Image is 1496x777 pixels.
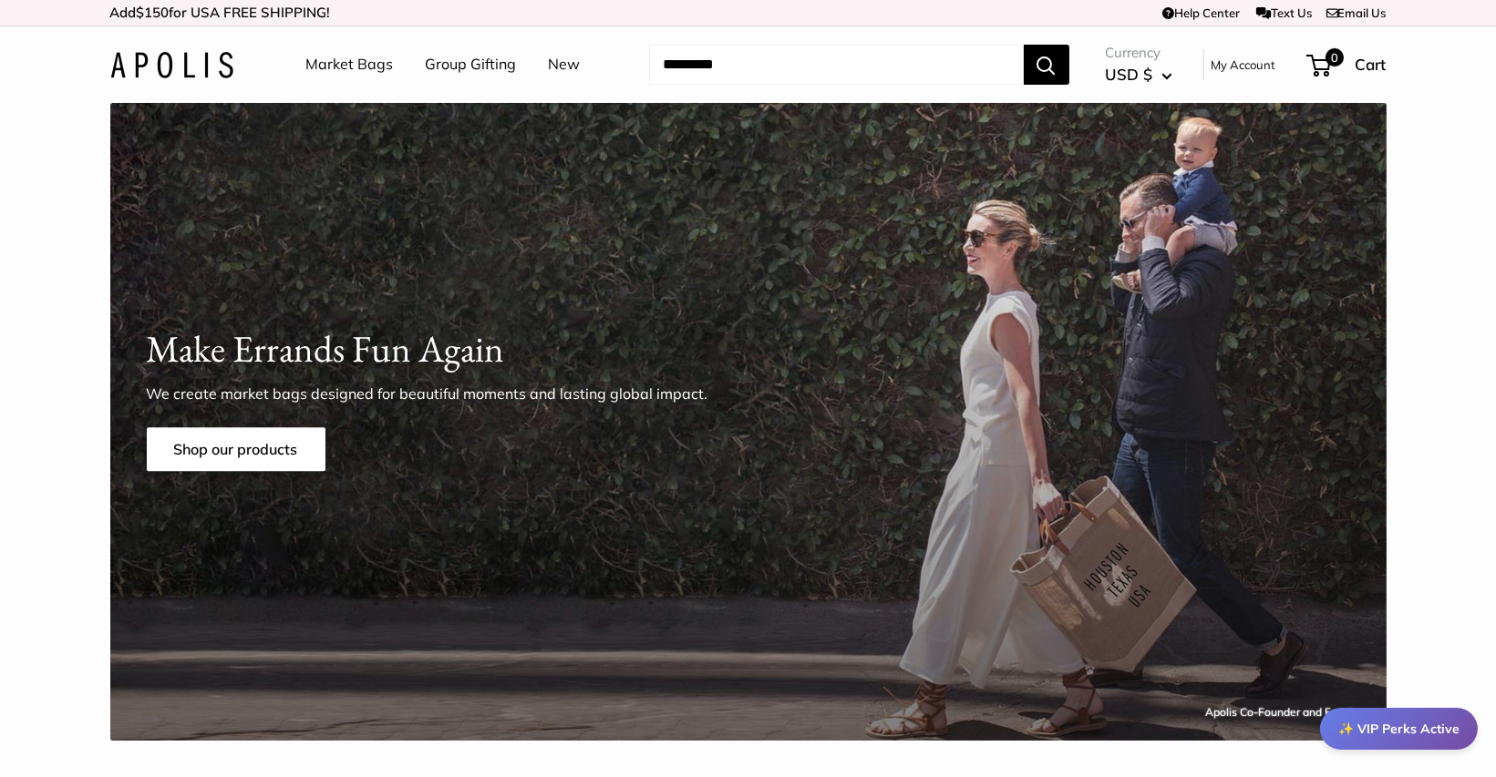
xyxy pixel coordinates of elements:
img: Apolis [110,52,233,78]
h1: Make Errands Fun Again [147,322,1350,376]
button: USD $ [1106,60,1172,89]
a: Email Us [1326,5,1387,20]
button: Search [1024,45,1069,85]
a: Group Gifting [426,51,517,78]
span: USD $ [1106,65,1153,84]
span: 0 [1325,48,1343,66]
div: Apolis Co-Founder and Family [1206,702,1359,722]
span: $150 [137,4,170,21]
input: Search... [649,45,1024,85]
a: 0 Cart [1308,50,1387,79]
a: New [549,51,581,78]
a: Market Bags [306,51,394,78]
span: Currency [1106,40,1172,66]
span: Cart [1356,55,1387,74]
a: Shop our products [147,427,325,471]
a: Text Us [1256,5,1312,20]
a: My Account [1212,54,1276,76]
div: ✨ VIP Perks Active [1320,708,1478,750]
p: We create market bags designed for beautiful moments and lasting global impact. [147,383,739,404]
a: Help Center [1162,5,1240,20]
